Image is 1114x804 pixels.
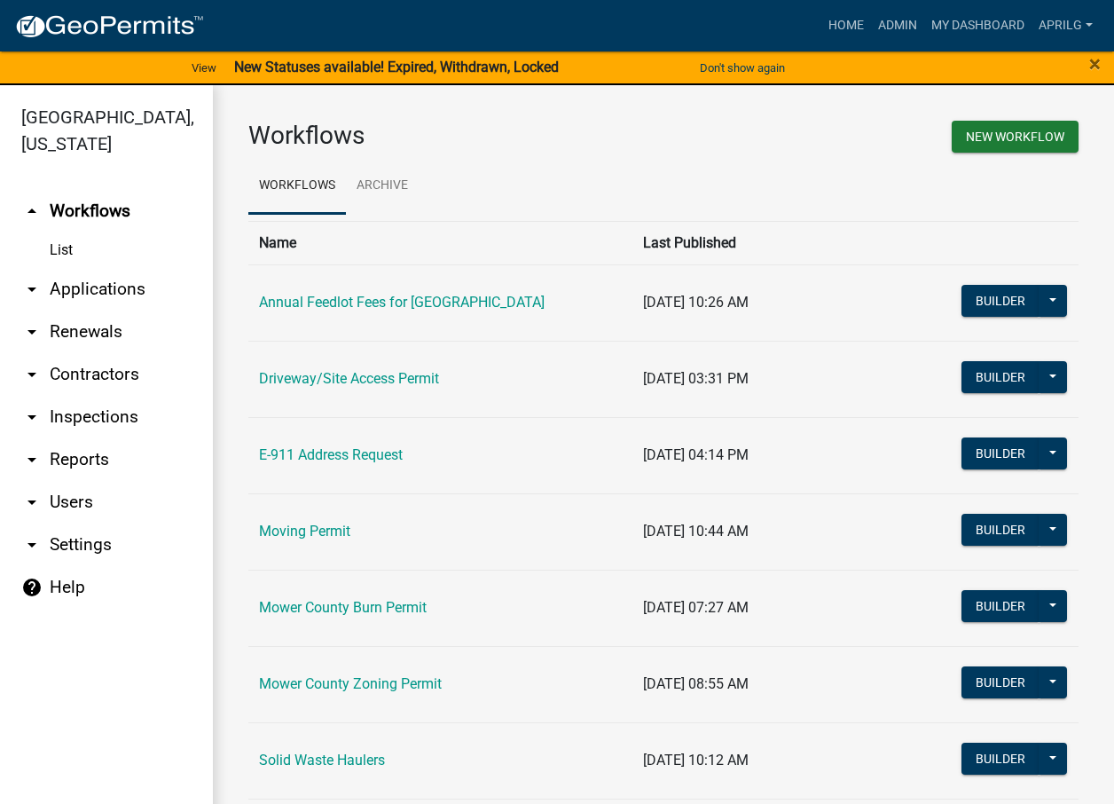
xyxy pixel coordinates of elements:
[643,752,749,769] span: [DATE] 10:12 AM
[1089,53,1101,75] button: Close
[924,9,1032,43] a: My Dashboard
[961,514,1039,546] button: Builder
[961,590,1039,622] button: Builder
[961,437,1039,469] button: Builder
[21,279,43,300] i: arrow_drop_down
[821,9,871,43] a: Home
[21,492,43,513] i: arrow_drop_down
[643,523,749,540] span: [DATE] 10:44 AM
[1032,9,1100,43] a: aprilg
[961,666,1039,698] button: Builder
[259,523,350,540] a: Moving Permit
[632,221,918,264] th: Last Published
[21,534,43,556] i: arrow_drop_down
[643,675,749,692] span: [DATE] 08:55 AM
[21,577,43,598] i: help
[259,675,442,692] a: Mower County Zoning Permit
[21,201,43,222] i: arrow_drop_up
[961,743,1039,775] button: Builder
[21,364,43,385] i: arrow_drop_down
[693,53,792,83] button: Don't show again
[259,752,385,769] a: Solid Waste Haulers
[21,321,43,343] i: arrow_drop_down
[871,9,924,43] a: Admin
[259,370,439,387] a: Driveway/Site Access Permit
[643,446,749,463] span: [DATE] 04:14 PM
[259,446,403,463] a: E-911 Address Request
[643,294,749,311] span: [DATE] 10:26 AM
[643,599,749,616] span: [DATE] 07:27 AM
[952,121,1079,153] button: New Workflow
[961,285,1039,317] button: Builder
[248,121,650,151] h3: Workflows
[346,158,419,215] a: Archive
[259,599,427,616] a: Mower County Burn Permit
[248,158,346,215] a: Workflows
[234,59,559,75] strong: New Statuses available! Expired, Withdrawn, Locked
[21,449,43,470] i: arrow_drop_down
[248,221,632,264] th: Name
[961,361,1039,393] button: Builder
[259,294,545,311] a: Annual Feedlot Fees for [GEOGRAPHIC_DATA]
[1089,51,1101,76] span: ×
[184,53,224,83] a: View
[21,406,43,428] i: arrow_drop_down
[643,370,749,387] span: [DATE] 03:31 PM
